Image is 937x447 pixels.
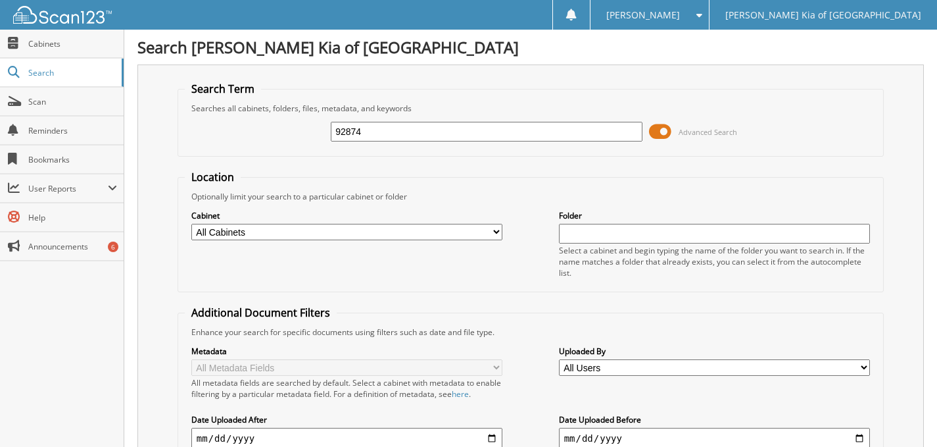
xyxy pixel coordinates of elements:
[28,96,117,107] span: Scan
[679,127,737,137] span: Advanced Search
[28,67,115,78] span: Search
[28,125,117,136] span: Reminders
[185,305,337,320] legend: Additional Document Filters
[191,346,503,357] label: Metadata
[559,346,871,357] label: Uploaded By
[559,245,871,278] div: Select a cabinet and begin typing the name of the folder you want to search in. If the name match...
[137,36,924,58] h1: Search [PERSON_NAME] Kia of [GEOGRAPHIC_DATA]
[28,241,117,252] span: Announcements
[108,242,118,252] div: 6
[185,82,261,96] legend: Search Term
[191,377,503,400] div: All metadata fields are searched by default. Select a cabinet with metadata to enable filtering b...
[606,11,680,19] span: [PERSON_NAME]
[185,327,877,338] div: Enhance your search for specific documents using filters such as date and file type.
[191,414,503,425] label: Date Uploaded After
[191,210,503,221] label: Cabinet
[28,38,117,49] span: Cabinets
[185,191,877,202] div: Optionally limit your search to a particular cabinet or folder
[28,154,117,165] span: Bookmarks
[185,103,877,114] div: Searches all cabinets, folders, files, metadata, and keywords
[725,11,921,19] span: [PERSON_NAME] Kia of [GEOGRAPHIC_DATA]
[559,414,871,425] label: Date Uploaded Before
[13,6,112,24] img: scan123-logo-white.svg
[28,212,117,223] span: Help
[559,210,871,221] label: Folder
[452,388,469,400] a: here
[185,170,241,184] legend: Location
[28,183,108,194] span: User Reports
